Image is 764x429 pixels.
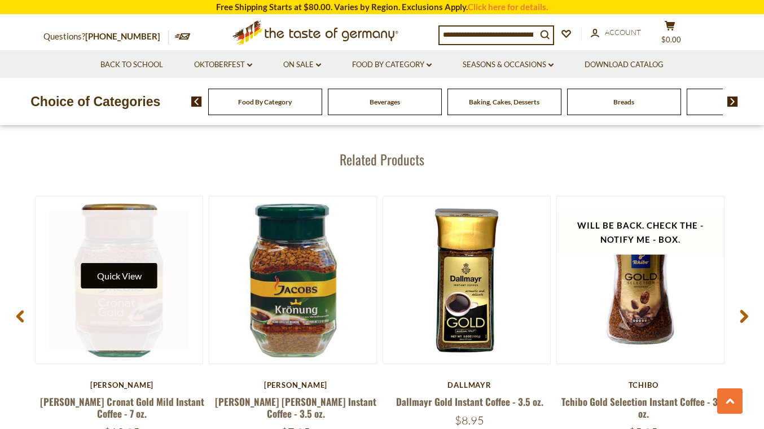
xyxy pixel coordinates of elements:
a: [PERSON_NAME] [PERSON_NAME] Instant Coffee - 3.5 oz. [215,395,376,421]
span: $0.00 [661,35,681,44]
a: Tchibo Gold Selection Instant Coffee - 3.5 oz. [561,395,725,421]
a: [PHONE_NUMBER] [85,31,160,41]
div: Tchibo [556,380,730,389]
div: Dallmayr [383,380,556,389]
p: Questions? [43,29,169,44]
span: $8.95 [455,413,484,427]
img: Jacobs Kroenung Instant Coffee [209,196,376,364]
a: Dallmayr Gold Instant Coffee - 3.5 oz. [396,395,543,409]
img: Dallmayr Gold Instant Coffee - 3.5 oz. [383,196,550,364]
button: $0.00 [653,20,687,49]
a: Download Catalog [585,59,664,71]
div: [PERSON_NAME] [209,380,383,389]
img: next arrow [727,97,738,107]
a: [PERSON_NAME] Cronat Gold Mild Instant Coffee - 7 oz. [40,395,204,421]
div: [PERSON_NAME] [35,380,209,389]
a: Click here for details. [468,2,548,12]
img: Jacobs Cronat Gold Mild Instant Coffee [36,196,203,364]
a: Account [591,27,641,39]
span: Account [605,28,641,37]
img: previous arrow [191,97,202,107]
h3: Related Products [35,151,729,168]
a: Breads [613,98,634,106]
a: Back to School [100,59,163,71]
a: On Sale [283,59,321,71]
button: Quick View [81,263,157,288]
a: Food By Category [352,59,432,71]
a: Beverages [370,98,400,106]
a: Baking, Cakes, Desserts [469,98,539,106]
a: Oktoberfest [194,59,252,71]
img: Tchibo Gold Selection Instant Coffee [557,196,724,364]
a: Seasons & Occasions [463,59,554,71]
a: Food By Category [238,98,292,106]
